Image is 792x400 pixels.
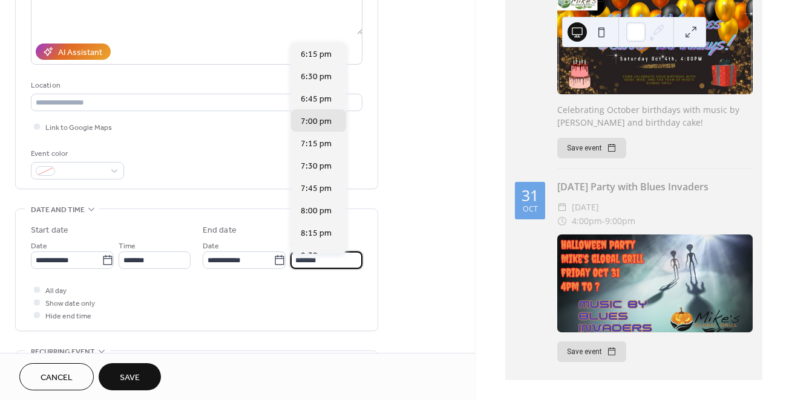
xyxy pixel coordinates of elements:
button: Save event [557,138,626,158]
div: 31 [522,188,538,203]
span: Time [119,240,136,253]
span: Link to Google Maps [45,121,112,134]
span: Time [290,240,307,253]
span: 7:30 pm [301,160,332,173]
span: Recurring event [31,346,95,358]
span: Date [31,240,47,253]
button: Cancel [19,363,94,390]
span: Hide end time [45,310,91,323]
div: Celebrating October birthdays with music by [PERSON_NAME] and birthday cake! [557,103,753,129]
span: 8:00 pm [301,205,332,218]
div: Oct [523,205,538,213]
div: Event color [31,147,122,160]
span: Show date only [45,297,95,310]
span: [DATE] [572,200,599,215]
button: AI Assistant [36,44,111,60]
span: 8:30 pm [301,250,332,262]
button: Save event [557,341,626,362]
span: 7:00 pm [301,115,332,128]
div: [DATE] Party with Blues Invaders [557,179,753,194]
div: ​ [557,200,567,215]
span: All day [45,285,67,297]
button: Save [99,363,161,390]
span: 8:15 pm [301,227,332,240]
div: Location [31,79,360,92]
span: 6:30 pm [301,71,332,83]
span: Cancel [41,372,73,384]
div: Start date [31,224,68,237]
div: End date [203,224,237,237]
span: Save [120,372,140,384]
span: - [602,214,605,228]
div: ​ [557,214,567,228]
div: AI Assistant [58,47,102,59]
span: Date [203,240,219,253]
span: Date and time [31,204,85,216]
span: 4:00pm [572,214,602,228]
span: 9:00pm [605,214,635,228]
span: 6:45 pm [301,93,332,106]
span: 7:45 pm [301,182,332,195]
span: 7:15 pm [301,138,332,150]
span: 6:15 pm [301,48,332,61]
